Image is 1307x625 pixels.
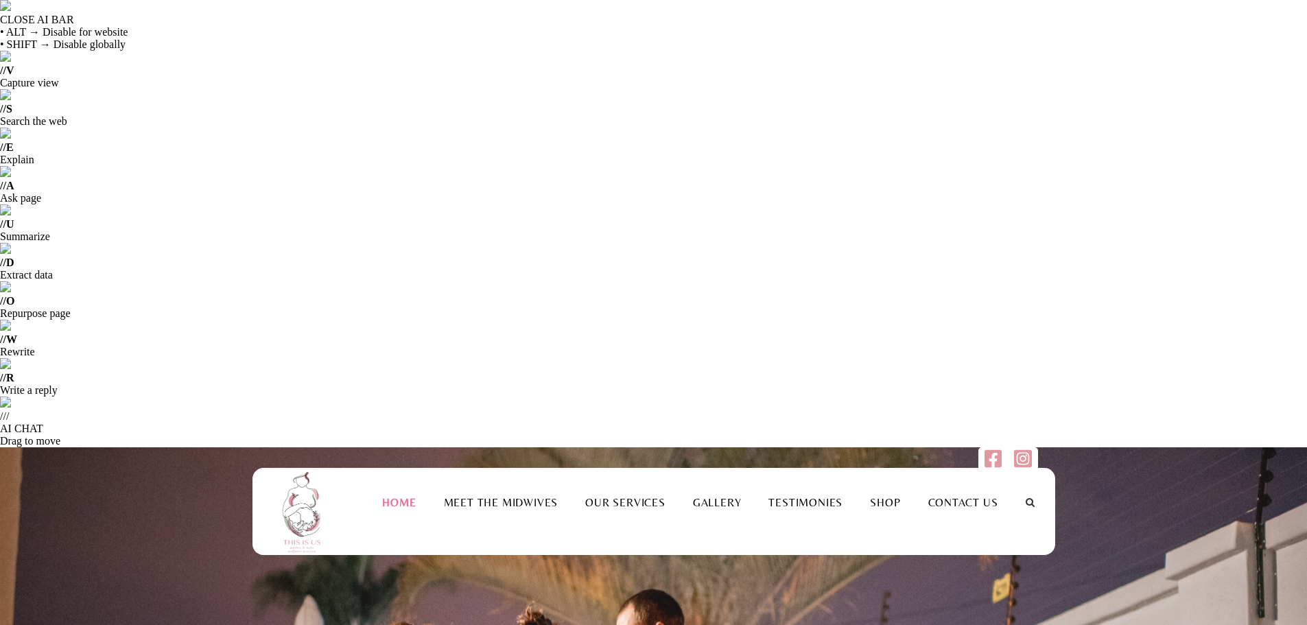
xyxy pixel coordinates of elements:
a: Our Services [572,496,679,509]
a: Contact Us [915,496,1012,509]
a: Follow us on Instagram [1014,456,1031,472]
img: facebook-square.svg [985,449,1002,469]
img: This is us practice [273,468,335,555]
img: instagram-square.svg [1014,449,1031,469]
a: Testimonies [755,496,856,509]
a: Home [368,496,429,509]
a: Gallery [679,496,755,509]
a: Meet the Midwives [430,496,572,509]
a: Shop [856,496,914,509]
